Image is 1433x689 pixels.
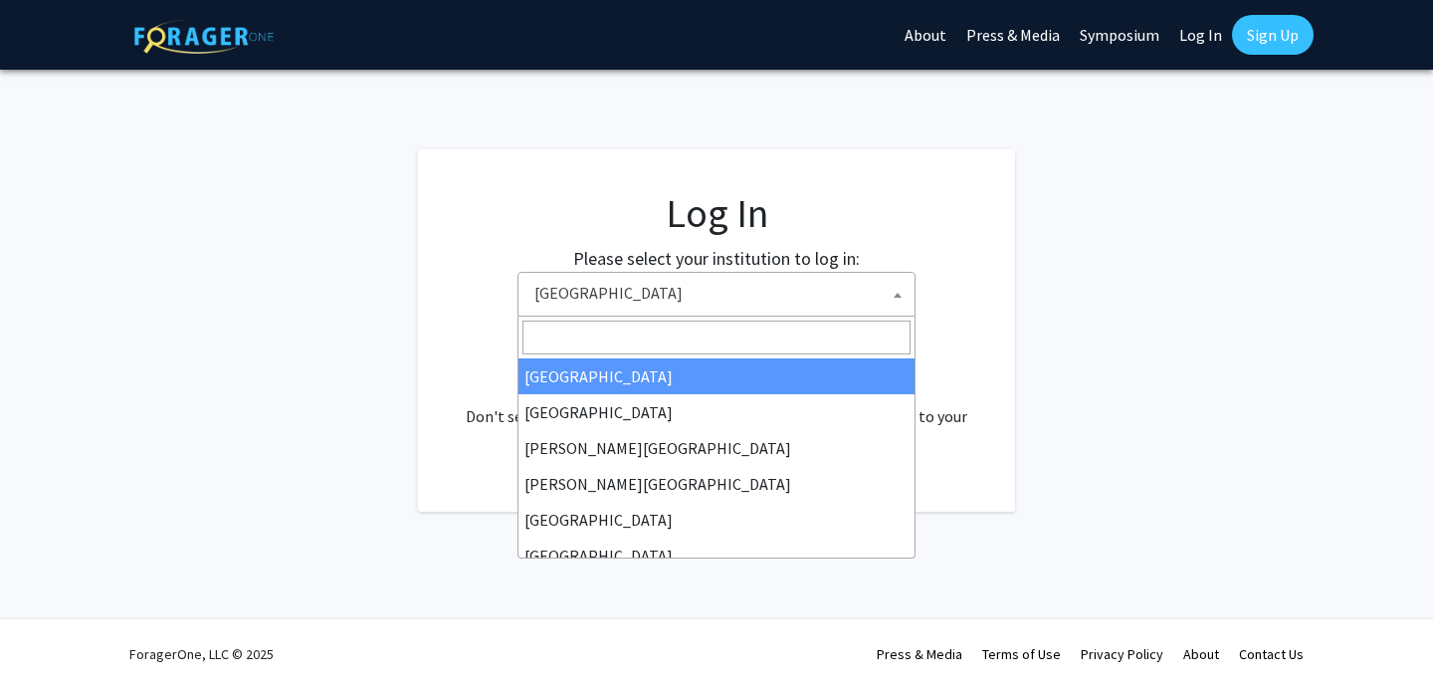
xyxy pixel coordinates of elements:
[1081,645,1163,663] a: Privacy Policy
[1183,645,1219,663] a: About
[877,645,962,663] a: Press & Media
[518,538,915,574] li: [GEOGRAPHIC_DATA]
[982,645,1061,663] a: Terms of Use
[129,619,274,689] div: ForagerOne, LLC © 2025
[518,466,915,502] li: [PERSON_NAME][GEOGRAPHIC_DATA]
[518,502,915,538] li: [GEOGRAPHIC_DATA]
[458,189,975,237] h1: Log In
[1232,15,1314,55] a: Sign Up
[522,321,911,354] input: Search
[518,358,915,394] li: [GEOGRAPHIC_DATA]
[573,245,860,272] label: Please select your institution to log in:
[458,356,975,452] div: No account? . Don't see your institution? about bringing ForagerOne to your institution.
[518,430,915,466] li: [PERSON_NAME][GEOGRAPHIC_DATA]
[15,599,85,674] iframe: Chat
[526,273,915,314] span: Baylor University
[134,19,274,54] img: ForagerOne Logo
[517,272,916,317] span: Baylor University
[1239,645,1304,663] a: Contact Us
[518,394,915,430] li: [GEOGRAPHIC_DATA]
